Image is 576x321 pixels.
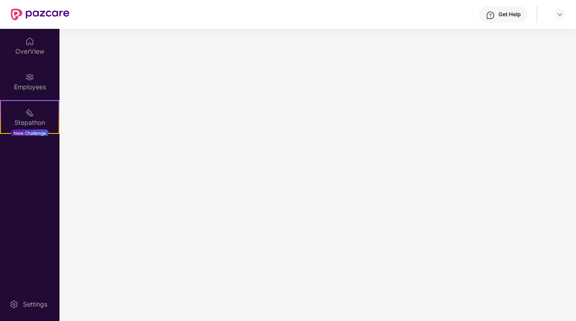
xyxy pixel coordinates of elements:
[498,11,521,18] div: Get Help
[9,300,18,309] img: svg+xml;base64,PHN2ZyBpZD0iU2V0dGluZy0yMHgyMCIgeG1sbnM9Imh0dHA6Ly93d3cudzMub3JnLzIwMDAvc3ZnIiB3aW...
[25,108,34,117] img: svg+xml;base64,PHN2ZyB4bWxucz0iaHR0cDovL3d3dy53My5vcmcvMjAwMC9zdmciIHdpZHRoPSIyMSIgaGVpZ2h0PSIyMC...
[11,129,49,137] div: New Challenge
[556,11,563,18] img: svg+xml;base64,PHN2ZyBpZD0iRHJvcGRvd24tMzJ4MzIiIHhtbG5zPSJodHRwOi8vd3d3LnczLm9yZy8yMDAwL3N2ZyIgd2...
[25,73,34,82] img: svg+xml;base64,PHN2ZyBpZD0iRW1wbG95ZWVzIiB4bWxucz0iaHR0cDovL3d3dy53My5vcmcvMjAwMC9zdmciIHdpZHRoPS...
[486,11,495,20] img: svg+xml;base64,PHN2ZyBpZD0iSGVscC0zMngzMiIgeG1sbnM9Imh0dHA6Ly93d3cudzMub3JnLzIwMDAvc3ZnIiB3aWR0aD...
[1,118,59,127] div: Stepathon
[25,37,34,46] img: svg+xml;base64,PHN2ZyBpZD0iSG9tZSIgeG1sbnM9Imh0dHA6Ly93d3cudzMub3JnLzIwMDAvc3ZnIiB3aWR0aD0iMjAiIG...
[20,300,50,309] div: Settings
[11,9,69,20] img: New Pazcare Logo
